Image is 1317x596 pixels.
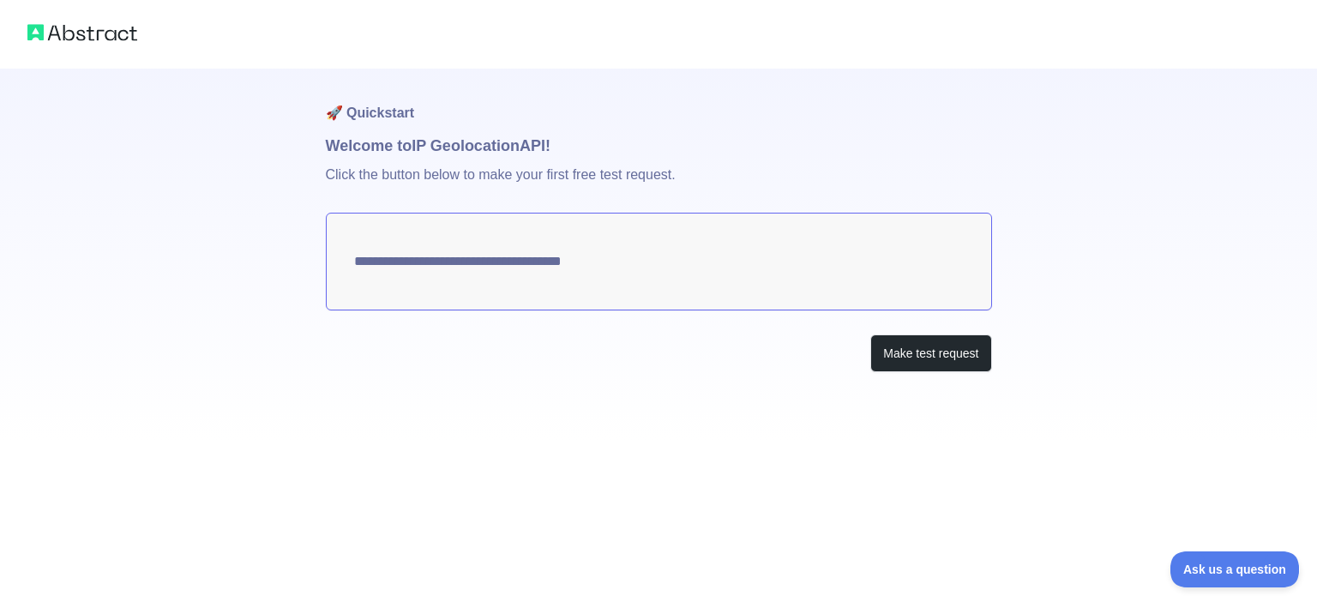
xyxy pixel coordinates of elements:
button: Make test request [870,334,991,373]
iframe: Toggle Customer Support [1170,551,1300,587]
h1: Welcome to IP Geolocation API! [326,134,992,158]
img: Abstract logo [27,21,137,45]
p: Click the button below to make your first free test request. [326,158,992,213]
h1: 🚀 Quickstart [326,69,992,134]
